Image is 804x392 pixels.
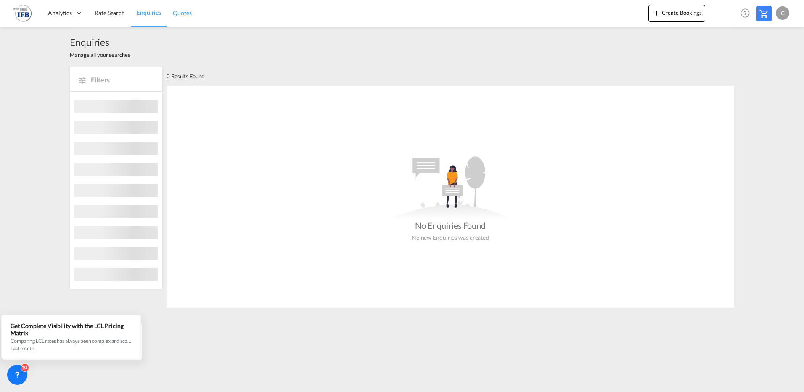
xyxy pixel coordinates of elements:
div: Help [738,6,756,21]
span: Manage all your searches [70,51,130,58]
span: Help [738,6,752,20]
div: C [776,6,789,20]
span: Analytics [48,9,72,17]
span: Rate Search [95,9,125,16]
div: No Enquiries Found [415,220,486,231]
button: icon-plus 400-fgCreate Bookings [648,5,705,22]
span: Quotes [173,9,191,16]
span: Filters [91,75,154,85]
img: de31bbe0256b11eebba44b54815f083d.png [13,4,32,23]
span: Enquiries [137,9,161,16]
md-icon: assets/icons/custom/empty_quotes.svg [387,156,513,220]
md-icon: icon-plus 400-fg [652,8,662,18]
div: 0 Results Found [167,67,204,85]
span: Enquiries [70,35,130,49]
div: No new Enquiries was created [412,231,489,242]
